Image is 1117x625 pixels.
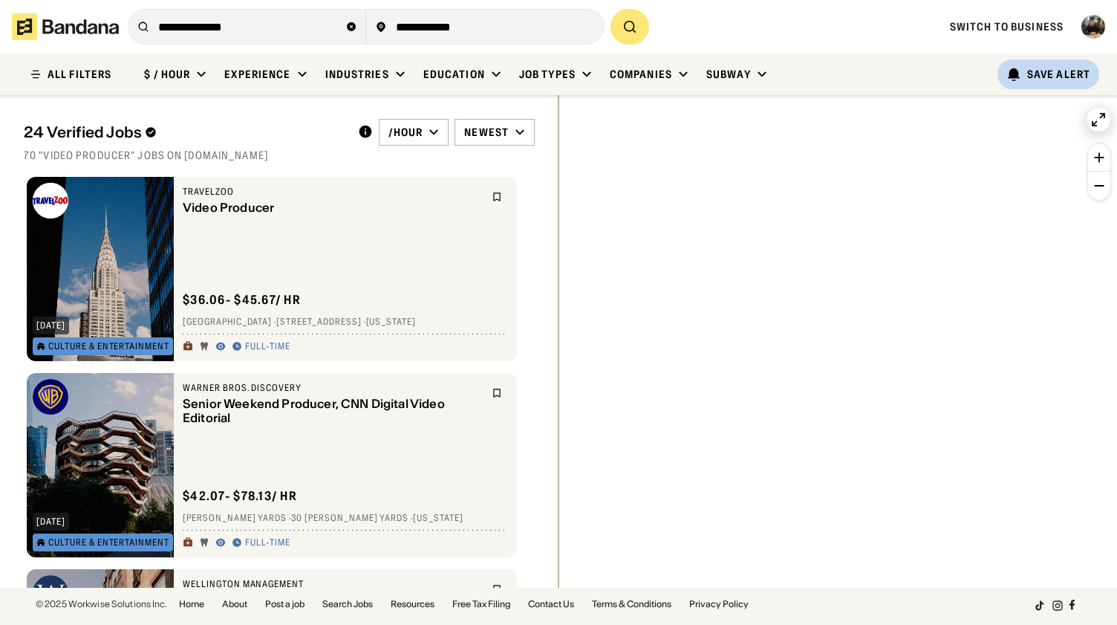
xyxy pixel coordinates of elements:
[245,341,290,353] div: Full-time
[183,382,483,394] div: Warner Bros. Discovery
[592,600,671,609] a: Terms & Conditions
[183,186,483,198] div: Travelzoo
[519,68,576,81] div: Job Types
[33,379,68,415] img: Warner Bros. Discovery logo
[183,292,301,308] div: $ 36.06 - $45.67 / hr
[183,201,483,215] div: Video Producer
[610,68,672,81] div: Companies
[33,183,68,218] img: Travelzoo logo
[183,317,508,328] div: [GEOGRAPHIC_DATA] · [STREET_ADDRESS] · [US_STATE]
[706,68,751,81] div: Subway
[12,13,119,40] img: Bandana logotype
[325,68,389,81] div: Industries
[183,513,508,525] div: [PERSON_NAME] Yards · 30 [PERSON_NAME] Yards · [US_STATE]
[36,600,167,609] div: © 2025 Workwise Solutions Inc.
[322,600,373,609] a: Search Jobs
[36,517,65,526] div: [DATE]
[391,600,434,609] a: Resources
[33,575,68,611] img: Wellington Management logo
[265,600,305,609] a: Post a job
[24,123,346,141] div: 24 Verified Jobs
[464,126,509,139] div: Newest
[48,538,169,547] div: Culture & Entertainment
[48,69,111,80] div: ALL FILTERS
[48,342,169,351] div: Culture & Entertainment
[144,68,190,81] div: $ / hour
[179,600,204,609] a: Home
[950,20,1064,33] a: Switch to Business
[423,68,485,81] div: Education
[528,600,574,609] a: Contact Us
[388,126,423,139] div: /hour
[1081,15,1105,39] img: Profile photo
[183,397,483,425] div: Senior Weekend Producer, CNN Digital Video Editorial
[452,600,510,609] a: Free Tax Filing
[245,537,290,549] div: Full-time
[224,68,290,81] div: Experience
[222,600,247,609] a: About
[24,149,535,162] div: 70 "video producer" jobs on [DOMAIN_NAME]
[183,578,483,590] div: Wellington Management
[36,321,65,330] div: [DATE]
[24,171,535,588] div: grid
[183,488,297,504] div: $ 42.07 - $78.13 / hr
[689,600,749,609] a: Privacy Policy
[1027,68,1090,81] div: Save Alert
